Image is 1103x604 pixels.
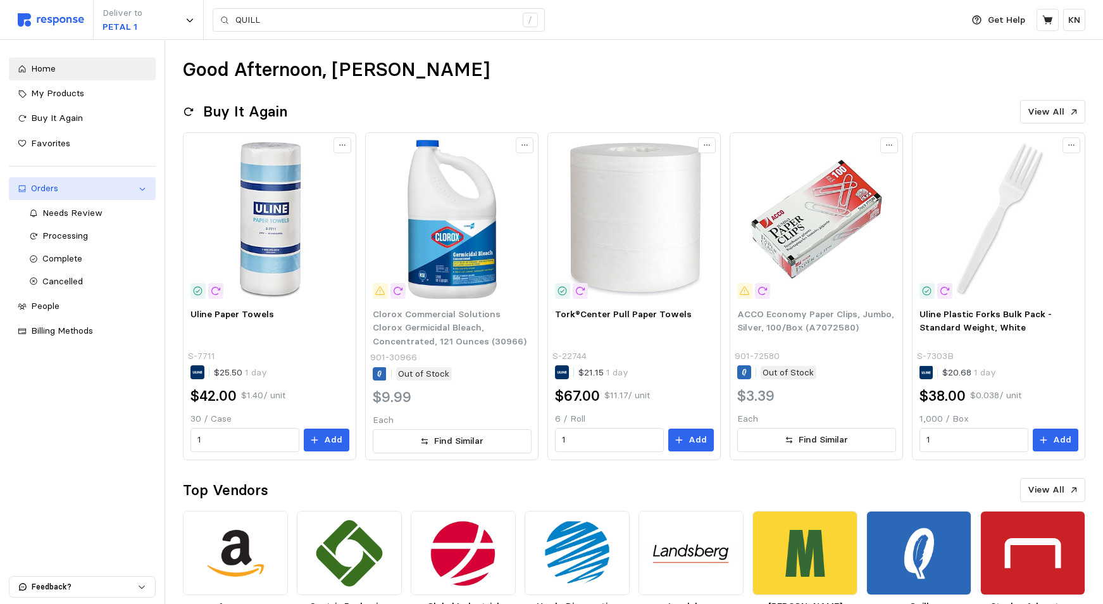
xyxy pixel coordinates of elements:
h2: $42.00 [190,386,237,406]
img: S-7303B [919,140,1078,299]
p: Get Help [988,13,1025,27]
p: Out of Stock [763,366,814,380]
span: 1 day [242,367,267,378]
p: Add [1053,433,1071,447]
p: $0.038 / unit [970,389,1021,403]
p: $11.17 / unit [604,389,650,403]
span: Uline Plastic Forks Bulk Pack - Standard Weight, White [919,308,1052,334]
img: S-22744 [555,140,714,299]
button: Feedback? [9,577,155,597]
p: Add [689,433,707,447]
img: A3E17D89-16B8-44A3-BC2A8BCED4E7C3B9_s7 [373,140,532,299]
p: 1,000 / Box [919,412,1078,426]
p: S-7711 [188,349,215,363]
p: Each [373,413,532,427]
button: View All [1020,100,1085,124]
span: My Products [31,87,84,99]
span: ACCO Economy Paper Clips, Jumbo, Silver, 100/Box (A7072580) [737,308,894,334]
a: Billing Methods [9,320,156,343]
input: Qty [197,429,292,451]
p: Find Similar [434,434,483,448]
div: Orders [31,182,134,196]
img: sp43813741_s7 [737,140,896,299]
button: Get Help [964,8,1033,32]
p: Out of Stock [398,367,449,381]
p: Feedback? [32,581,137,593]
img: 4fb1f975-dd51-453c-b64f-21541b49956d.png [525,511,630,595]
img: 63258c51-adb8-4b2a-9b0d-7eba9747dc41.png [980,511,1085,595]
p: 30 / Case [190,412,349,426]
a: Processing [20,225,156,248]
input: Qty [926,429,1021,451]
button: Add [304,429,349,451]
p: 901-72580 [735,349,780,363]
input: Qty [562,429,656,451]
p: View All [1028,483,1064,497]
input: Search for a product name or SKU [235,9,516,32]
p: Deliver to [103,6,142,20]
h2: Top Vendors [183,481,268,500]
p: $1.40 / unit [241,389,285,403]
button: Add [1033,429,1078,451]
a: Buy It Again [9,107,156,130]
a: Cancelled [20,270,156,293]
h1: Good Afternoon, [PERSON_NAME] [183,58,490,82]
a: Favorites [9,132,156,155]
a: Home [9,58,156,80]
img: 771c76c0-1592-4d67-9e09-d6ea890d945b.png [411,511,516,595]
span: Uline Paper Towels [190,308,274,320]
p: Add [324,433,342,447]
button: KN [1063,9,1085,31]
p: $25.50 [214,366,267,380]
img: svg%3e [18,13,84,27]
a: People [9,295,156,318]
p: $20.68 [942,366,996,380]
button: Add [668,429,714,451]
span: Buy It Again [31,112,83,123]
img: b57ebca9-4645-4b82-9362-c975cc40820f.png [297,511,402,595]
span: Processing [42,230,88,241]
p: S-22744 [552,349,587,363]
h2: $9.99 [373,387,411,407]
h2: Buy It Again [203,102,287,122]
p: 6 / Roll [555,412,714,426]
p: 901-30966 [370,351,417,365]
button: Find Similar [737,428,896,452]
span: People [31,300,59,311]
h2: $67.00 [555,386,600,406]
span: Complete [42,253,82,264]
span: Favorites [31,137,70,149]
a: Complete [20,248,156,270]
img: 7d13bdb8-9cc8-4315-963f-af194109c12d.png [639,511,744,595]
button: Find Similar [373,429,532,453]
p: $21.15 [578,366,628,380]
img: S-7711 [190,140,349,299]
span: Needs Review [42,207,103,218]
span: 1 day [604,367,628,378]
div: / [523,13,538,28]
p: Find Similar [799,433,848,447]
span: Billing Methods [31,325,93,336]
p: S-7303B [917,349,954,363]
img: 28d3e18e-6544-46cd-9dd4-0f3bdfdd001e.png [752,511,857,595]
img: d7805571-9dbc-467d-9567-a24a98a66352.png [183,511,288,595]
a: Needs Review [20,202,156,225]
p: Each [737,412,896,426]
span: 1 day [971,367,996,378]
h2: $38.00 [919,386,966,406]
span: Tork®Center Pull Paper Towels [555,308,692,320]
p: View All [1028,105,1064,119]
a: My Products [9,82,156,105]
button: View All [1020,478,1085,502]
p: PETAL 1 [103,20,142,34]
img: bfee157a-10f7-4112-a573-b61f8e2e3b38.png [866,511,971,595]
span: Clorox Commercial Solutions Clorox Germicidal Bleach, Concentrated, 121 Ounces (30966) [373,308,527,347]
span: Home [31,63,56,74]
p: KN [1068,13,1080,27]
span: Cancelled [42,275,83,287]
h2: $3.39 [737,386,775,406]
a: Orders [9,177,156,200]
